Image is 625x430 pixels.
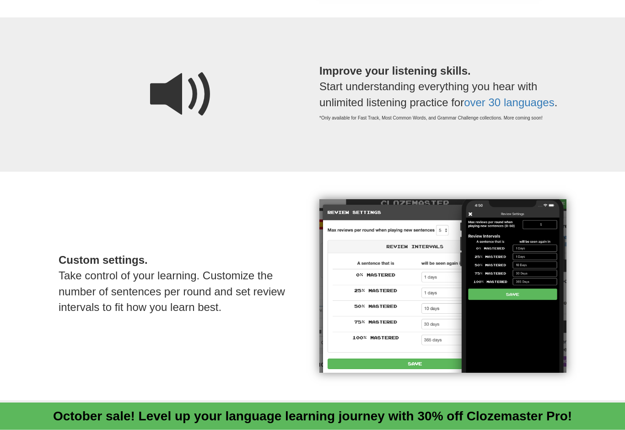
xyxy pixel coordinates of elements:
[59,254,148,267] strong: Custom settings.
[464,97,554,109] a: over 30 languages
[53,409,572,423] a: October sale! Level up your language learning journey with 30% off Clozemaster Pro!
[59,234,306,334] p: Take control of your learning. Customize the number of sentences per round and set review interva...
[319,65,471,77] strong: Improve your listening skills.
[319,115,566,122] small: *Only available for Fast Track, Most Common Words, and Grammar Challenge collections. More coming...
[319,200,566,373] img: custom-settings-d7778823432b1f7dc7369ac766fd1c4614307075f10143c8bcc8bc3721fc201d.png
[319,45,566,140] p: Start understanding everything you hear with unlimited listening practice for .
